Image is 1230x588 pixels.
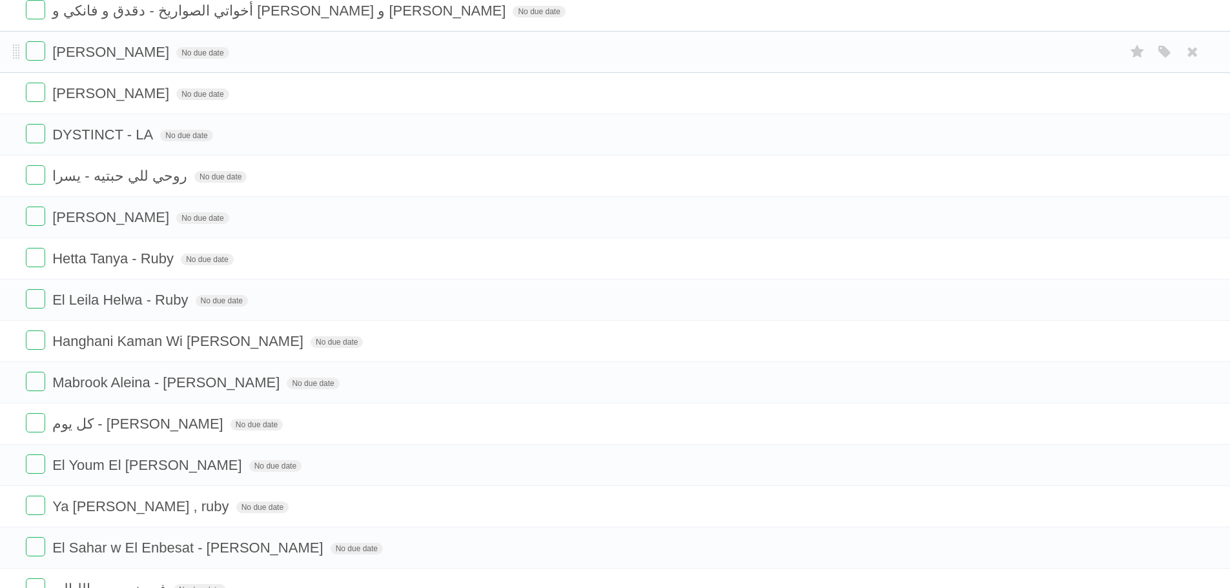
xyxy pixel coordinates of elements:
label: Done [26,248,45,267]
span: No due date [231,419,283,431]
span: No due date [176,47,229,59]
span: No due date [160,130,212,141]
label: Done [26,41,45,61]
span: No due date [176,212,229,224]
label: Done [26,207,45,226]
span: El Youm El [PERSON_NAME] [52,457,245,473]
label: Done [26,289,45,309]
span: No due date [181,254,233,265]
span: No due date [176,88,229,100]
span: Hetta Tanya - Ruby [52,250,177,267]
span: [PERSON_NAME] [52,209,172,225]
label: Done [26,454,45,474]
label: Done [26,372,45,391]
span: No due date [236,502,289,513]
span: [PERSON_NAME] [52,44,172,60]
span: Ya [PERSON_NAME] , ruby [52,498,232,514]
span: El Leila Helwa - Ruby [52,292,191,308]
span: روحي للي حبتيه - يسرا [52,168,190,184]
span: No due date [331,543,383,554]
label: Done [26,537,45,556]
span: No due date [194,171,247,183]
span: أخواتي الصواريخ - دقدق و فانكي و [PERSON_NAME] و [PERSON_NAME] [52,3,509,19]
label: Done [26,413,45,432]
span: Mabrook Aleina - [PERSON_NAME] [52,374,283,390]
span: No due date [249,460,302,472]
label: Done [26,496,45,515]
span: No due date [196,295,248,307]
span: Hanghani Kaman Wi [PERSON_NAME] [52,333,307,349]
label: Star task [1125,41,1150,63]
span: DYSTINCT - LA [52,127,156,143]
label: Done [26,83,45,102]
span: No due date [513,6,565,17]
span: No due date [311,336,363,348]
label: Done [26,124,45,143]
span: El Sahar w El Enbesat - [PERSON_NAME] [52,540,326,556]
span: [PERSON_NAME] [52,85,172,101]
label: Done [26,165,45,185]
span: No due date [287,378,339,389]
span: كل يوم - [PERSON_NAME] [52,416,227,432]
label: Done [26,330,45,350]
